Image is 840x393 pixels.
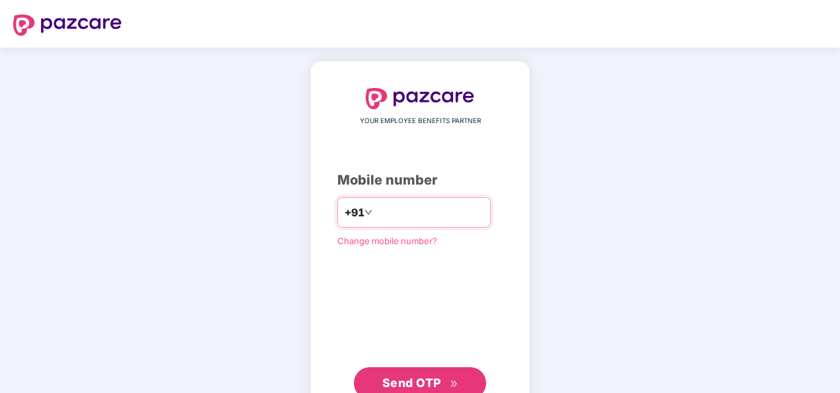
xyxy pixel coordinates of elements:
div: Mobile number [337,170,503,191]
span: Send OTP [382,376,441,390]
span: YOUR EMPLOYEE BENEFITS PARTNER [360,116,481,126]
span: +91 [345,204,364,221]
span: down [364,208,372,216]
img: logo [366,88,474,109]
a: Change mobile number? [337,236,437,246]
span: double-right [450,380,458,388]
img: logo [13,15,122,36]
